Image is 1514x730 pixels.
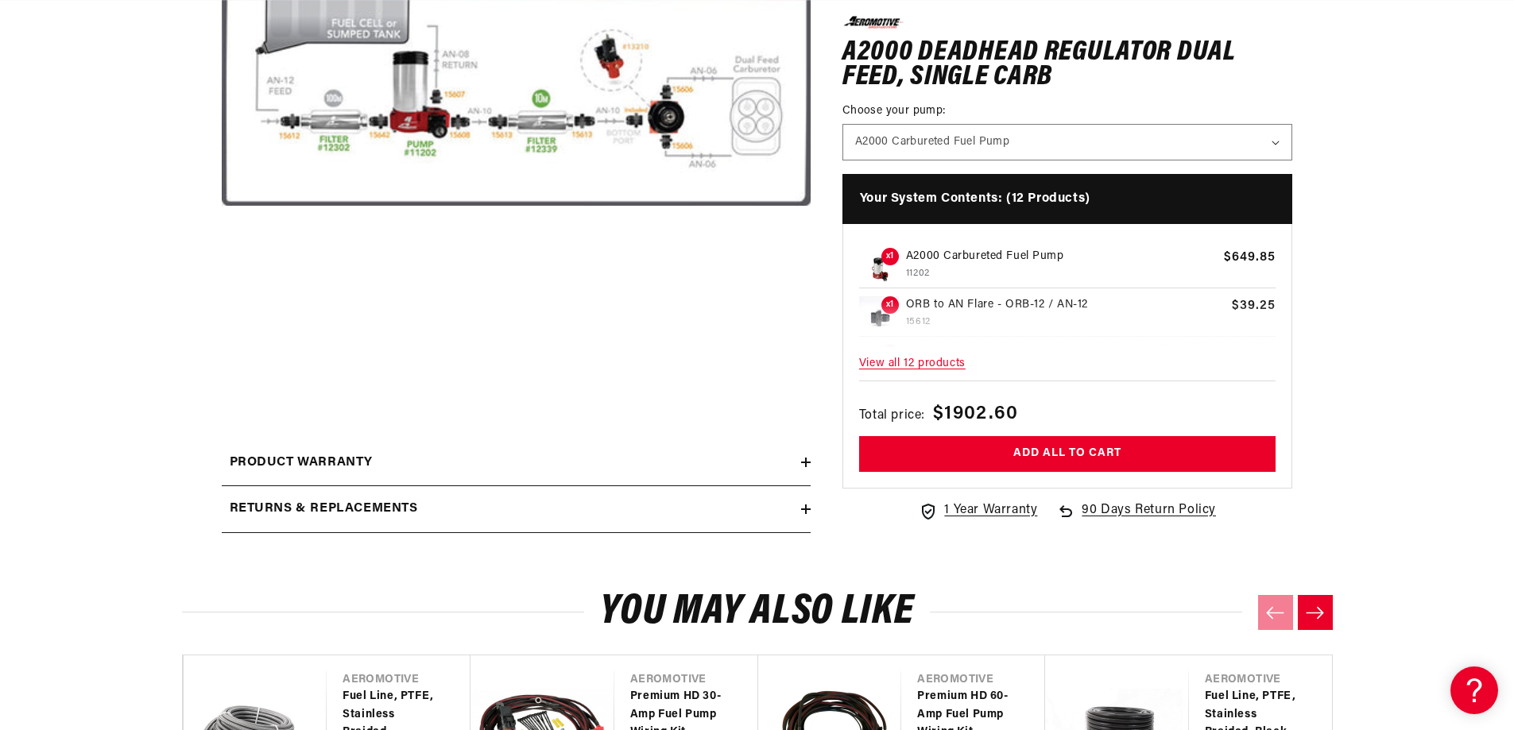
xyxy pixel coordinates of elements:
[881,248,899,265] span: x1
[222,440,811,486] summary: Product warranty
[944,500,1037,520] span: 1 Year Warranty
[906,296,1226,314] p: ORB to AN Flare - ORB-12 / AN-12
[919,500,1037,520] a: 1 Year Warranty
[859,248,1276,288] a: A2000 Carbureted Fuel Pump x1 A2000 Carbureted Fuel Pump 11202 $649.85
[906,248,1218,265] p: A2000 Carbureted Fuel Pump
[1232,296,1276,315] span: $39.25
[842,173,1293,224] h4: Your System Contents: (12 Products)
[222,486,811,532] summary: Returns & replacements
[230,453,374,473] h2: Product warranty
[1258,595,1293,630] button: Previous slide
[1224,248,1276,267] span: $649.85
[1298,595,1333,630] button: Next slide
[859,248,899,288] img: A2000 Carbureted Fuel Pump
[230,499,418,519] h2: Returns & replacements
[859,296,1276,337] a: ORB to AN Flare x1 ORB to AN Flare - ORB-12 / AN-12 15612 $39.25
[933,400,1018,428] span: $1902.60
[859,346,1276,380] span: View all 12 products
[906,265,1218,280] p: 11202
[859,436,1276,472] button: Add all to cart
[1056,500,1216,536] a: 90 Days Return Policy
[859,406,925,427] span: Total price:
[842,102,1293,118] label: Choose your pump:
[182,593,1333,631] h2: You may also like
[1082,500,1216,536] span: 90 Days Return Policy
[842,40,1293,90] h1: A2000 Deadhead Regulator Dual Feed, Single Carb
[881,296,899,314] span: x1
[859,296,899,336] img: ORB to AN Flare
